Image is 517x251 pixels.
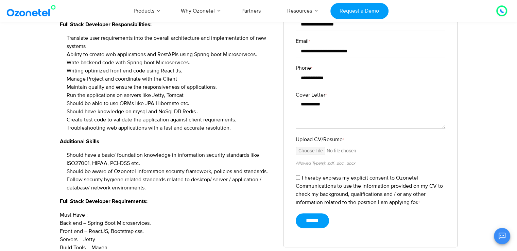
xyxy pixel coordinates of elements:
li: Translate user requirements into the overall architecture and implementation of new systems [67,34,274,50]
li: Troubleshooting web applications with a fast and accurate resolution. [67,124,274,132]
li: Ability to create web applications and RestAPIs using Spring boot Microservices. [67,50,274,58]
li: Maintain quality and ensure the responsiveness of applications. [67,83,274,91]
a: Request a Demo [330,3,389,19]
li: Should be aware of Ozonetel Information security framework, policies and standards. [67,167,274,175]
strong: Additional Skills [60,139,99,144]
label: Cover Letter [296,91,445,99]
li: Manage Project and coordinate with the Client [67,75,274,83]
label: Upload CV/Resume [296,135,445,144]
li: Create test code to validate the application against client requirements. [67,116,274,124]
label: Phone [296,64,445,72]
small: Allowed Type(s): .pdf, .doc, .docx [296,161,355,166]
li: Writing optimized front end code using React Js. [67,67,274,75]
label: Email [296,37,445,45]
li: Should have knowledge on mysql and NoSql DB Redis . [67,107,274,116]
li: Write backend code with Spring boot Microservices. [67,58,274,67]
li: Follow security hygiene related standards related to desktop/ server / application / database/ ne... [67,175,274,192]
button: Open chat [494,228,510,244]
label: I hereby express my explicit consent to Ozonetel Communications to use the information provided o... [296,174,443,206]
strong: Full Stack Developer Requirements: [60,199,148,204]
li: Should have a basic/ foundation knowledge in information security standards like ISO27001, HIPAA,... [67,151,274,167]
strong: Full Stack Developer Responsibilities: [60,22,152,27]
li: Should be able to use ORMs like JPA Hibernate etc. [67,99,274,107]
li: Run the applications on servers like Jetty, Tomcat [67,91,274,99]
